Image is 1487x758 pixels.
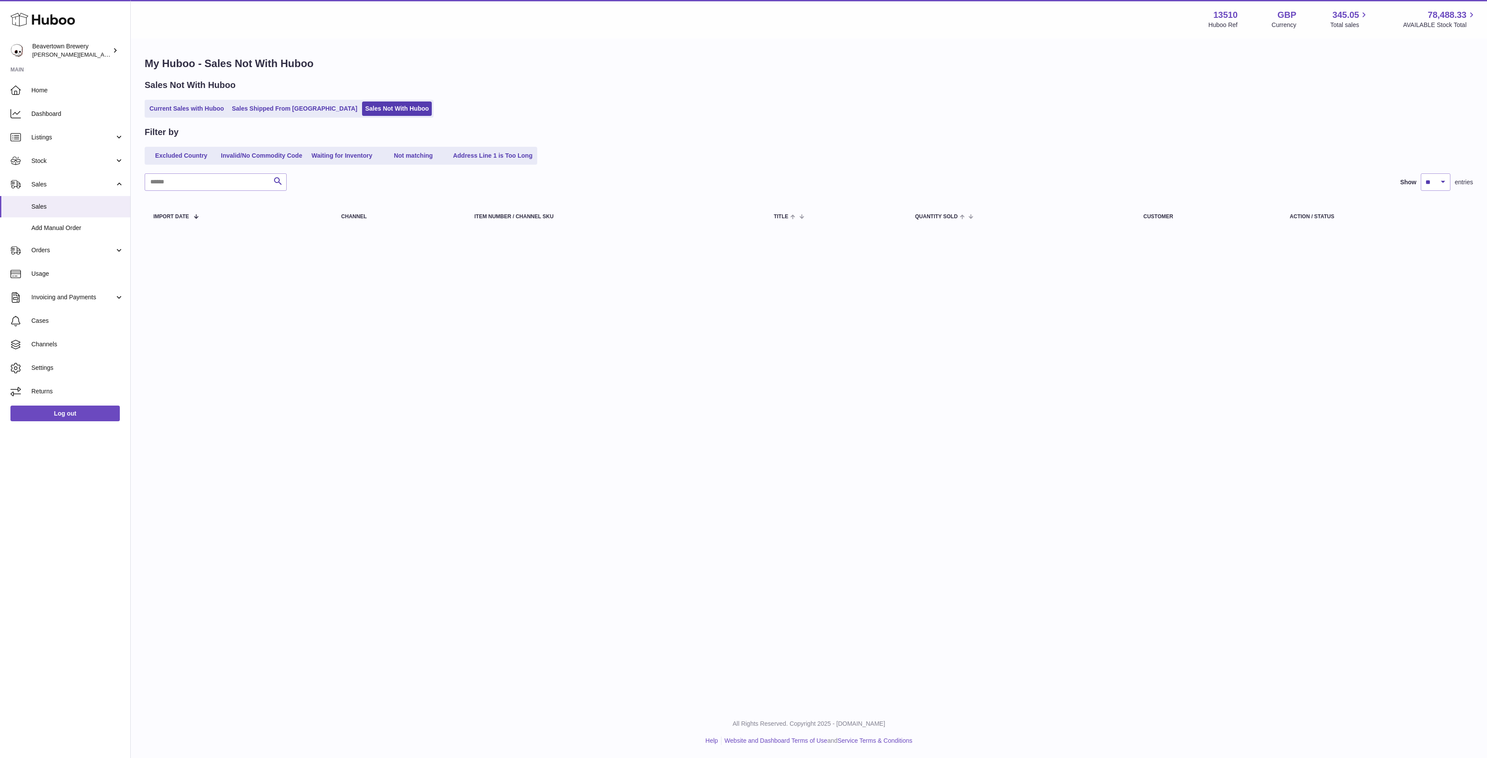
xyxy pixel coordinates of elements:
span: Usage [31,270,124,278]
div: Customer [1143,214,1272,220]
div: Currency [1272,21,1297,29]
span: [PERSON_NAME][EMAIL_ADDRESS][PERSON_NAME][DOMAIN_NAME] [32,51,221,58]
div: Item Number / Channel SKU [474,214,756,220]
span: Total sales [1330,21,1369,29]
label: Show [1400,178,1416,186]
img: Matthew.McCormack@beavertownbrewery.co.uk [10,44,24,57]
h2: Filter by [145,126,179,138]
a: Invalid/No Commodity Code [218,149,305,163]
li: and [721,737,912,745]
a: Current Sales with Huboo [146,102,227,116]
a: Help [705,737,718,744]
span: 345.05 [1332,9,1359,21]
span: Add Manual Order [31,224,124,232]
span: Quantity Sold [915,214,958,220]
strong: 13510 [1213,9,1238,21]
span: Sales [31,203,124,211]
span: AVAILABLE Stock Total [1403,21,1477,29]
div: Beavertown Brewery [32,42,111,59]
div: Action / Status [1290,214,1464,220]
a: Address Line 1 is Too Long [450,149,536,163]
a: Website and Dashboard Terms of Use [725,737,827,744]
span: Listings [31,133,115,142]
span: Title [774,214,788,220]
span: Cases [31,317,124,325]
span: Invoicing and Payments [31,293,115,301]
a: Sales Not With Huboo [362,102,432,116]
a: Service Terms & Conditions [837,737,912,744]
span: Sales [31,180,115,189]
a: 78,488.33 AVAILABLE Stock Total [1403,9,1477,29]
span: Dashboard [31,110,124,118]
h1: My Huboo - Sales Not With Huboo [145,57,1473,71]
span: Settings [31,364,124,372]
span: Orders [31,246,115,254]
a: Log out [10,406,120,421]
h2: Sales Not With Huboo [145,79,236,91]
span: 78,488.33 [1428,9,1467,21]
a: Sales Shipped From [GEOGRAPHIC_DATA] [229,102,360,116]
a: 345.05 Total sales [1330,9,1369,29]
a: Excluded Country [146,149,216,163]
span: Import date [153,214,189,220]
div: Huboo Ref [1209,21,1238,29]
span: entries [1455,178,1473,186]
span: Returns [31,387,124,396]
a: Not matching [379,149,448,163]
span: Channels [31,340,124,349]
span: Home [31,86,124,95]
strong: GBP [1277,9,1296,21]
span: Stock [31,157,115,165]
p: All Rights Reserved. Copyright 2025 - [DOMAIN_NAME] [138,720,1480,728]
div: Channel [341,214,457,220]
a: Waiting for Inventory [307,149,377,163]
